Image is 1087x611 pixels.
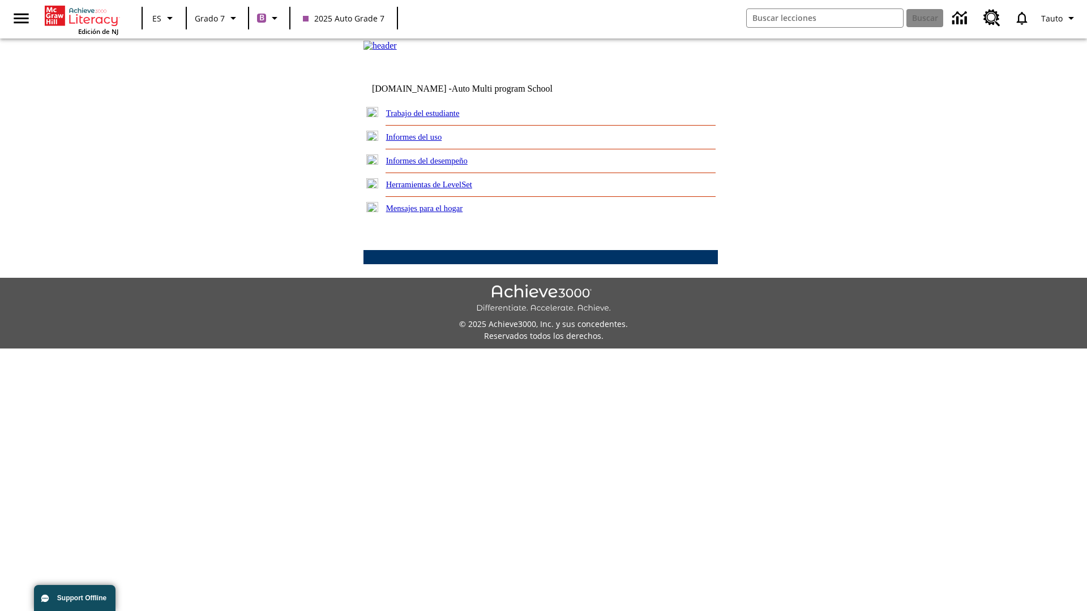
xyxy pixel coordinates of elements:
img: plus.gif [366,202,378,212]
span: Support Offline [57,594,106,602]
nobr: Auto Multi program School [452,84,553,93]
img: plus.gif [366,131,378,141]
button: Perfil/Configuración [1037,8,1082,28]
input: Buscar campo [747,9,903,27]
td: [DOMAIN_NAME] - [372,84,580,94]
a: Informes del desempeño [386,156,468,165]
img: plus.gif [366,107,378,117]
button: Lenguaje: ES, Selecciona un idioma [146,8,182,28]
span: B [259,11,264,25]
button: Abrir el menú lateral [5,2,38,35]
a: Mensajes para el hogar [386,204,463,213]
button: Grado: Grado 7, Elige un grado [190,8,245,28]
button: Boost El color de la clase es morado/púrpura. Cambiar el color de la clase. [253,8,286,28]
a: Herramientas de LevelSet [386,180,472,189]
span: Edición de NJ [78,27,118,36]
a: Notificaciones [1007,3,1037,33]
span: 2025 Auto Grade 7 [303,12,384,24]
button: Support Offline [34,585,115,611]
a: Informes del uso [386,132,442,141]
img: Achieve3000 Differentiate Accelerate Achieve [476,285,611,313]
a: Centro de recursos, Se abrirá en una pestaña nueva. [977,3,1007,33]
img: plus.gif [366,154,378,165]
img: header [363,41,397,51]
a: Centro de información [945,3,977,34]
span: Grado 7 [195,12,225,24]
span: Tauto [1041,12,1063,24]
div: Portada [45,3,118,36]
a: Trabajo del estudiante [386,109,460,118]
span: ES [152,12,161,24]
img: plus.gif [366,178,378,188]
